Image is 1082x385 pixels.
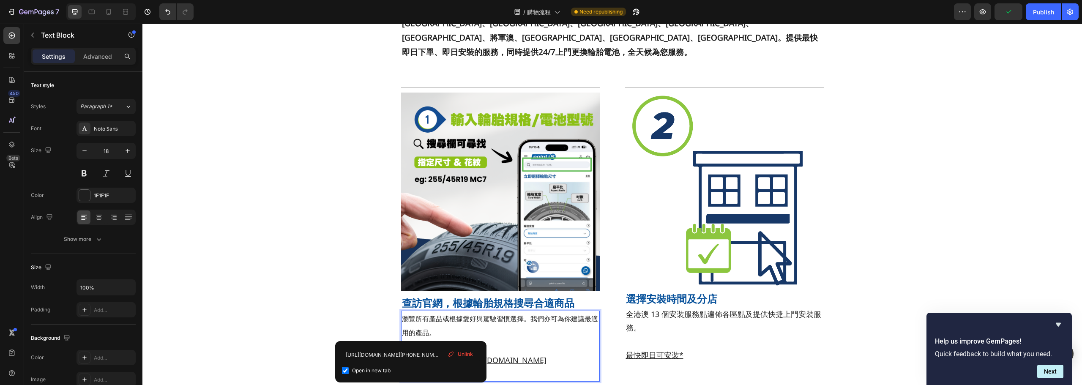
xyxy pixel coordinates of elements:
div: Add... [94,306,134,314]
p: 查訪官網，根據輪胎規格搜尋合適商品 [260,273,456,286]
div: Styles [31,103,46,110]
div: Width [31,284,45,291]
div: Image [31,376,46,383]
input: Paste link here [342,348,480,361]
div: Help us improve GemPages! [935,319,1063,378]
div: Size [31,145,53,156]
div: 1F1F1F [94,192,134,199]
div: Publish [1033,8,1054,16]
span: Open in new tab [352,366,391,376]
p: Settings [42,52,66,61]
a: 最快即日可安裝* [484,326,541,336]
input: Auto [77,280,135,295]
div: Size [31,262,53,273]
p: 全港澳 13 個安裝服務點遍佈各區點及提供快捷上門安裝服務。 [484,284,680,311]
button: Show more [31,232,136,247]
div: Padding [31,306,50,314]
h2: Help us improve GemPages! [935,336,1063,347]
p: Advanced [83,52,112,61]
div: Show more [64,235,103,243]
button: 7 [3,3,63,20]
span: Unlink [458,350,473,358]
iframe: Design area [142,24,1082,385]
div: Noto Sans [94,125,134,133]
span: / [523,8,525,16]
span: Paragraph 1* [80,103,112,110]
div: Align [31,212,55,223]
p: 7 [55,7,59,17]
div: Rich Text Editor. Editing area: main [259,287,457,358]
button: Hide survey [1053,319,1063,330]
strong: 選擇安裝時間及分店 [484,268,575,282]
div: Add... [94,376,134,384]
div: Undo/Redo [159,3,194,20]
div: Beta [6,155,20,161]
button: Paragraph 1* [77,99,136,114]
button: Next question [1037,365,1063,378]
img: gempages_521006813294887744-9a79866c-0fa7-426f-b148-ee5b0a3c5640.png [259,69,457,268]
div: Add... [94,354,134,362]
div: Font [31,125,41,132]
div: Text style [31,82,54,89]
p: Quick feedback to build what you need. [935,350,1063,358]
span: Need republishing [579,8,623,16]
div: Color [31,191,44,199]
button: Publish [1026,3,1061,20]
p: Text Block [41,30,113,40]
img: gempages_521006813294887744-5d63d14d-6544-4e39-b1b4-70177245c814.png [483,69,681,268]
div: Background [31,333,72,344]
a: 與Point S專家對話[URL][DOMAIN_NAME][PHONE_NUMBER] [260,331,404,355]
h2: Rich Text Editor. Editing area: main [259,272,457,287]
div: Color [31,354,44,361]
span: 瀏覽所有產品或根據愛好與駕駛習慣選擇。我們亦可為你建議最適用的產品。 [260,290,456,314]
div: 450 [8,90,20,97]
span: 購物流程 [527,8,551,16]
